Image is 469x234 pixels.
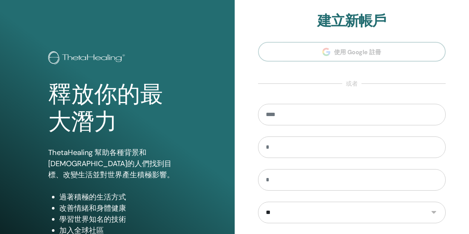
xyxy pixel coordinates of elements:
font: 釋放你的最大潛力 [48,81,163,135]
font: ThetaHealing 幫助各種背景和[DEMOGRAPHIC_DATA]的人們找到目標、改變生活並對世界產生積極影響。 [48,148,174,179]
font: 或者 [346,80,358,88]
font: 改善情緒和身體健康 [59,203,126,213]
font: 建立新帳戶 [317,11,386,30]
font: 學習世界知名的技術 [59,214,126,224]
font: 過著積極的生活方式 [59,192,126,202]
